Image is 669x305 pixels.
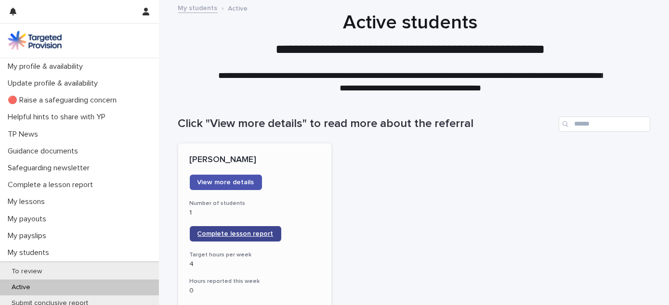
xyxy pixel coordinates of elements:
p: 1 [190,209,320,217]
p: My lessons [4,197,52,206]
h3: Hours reported this week [190,278,320,285]
p: Active [228,2,248,13]
h1: Active students [174,11,646,34]
p: Update profile & availability [4,79,105,88]
p: Guidance documents [4,147,86,156]
p: 🔴 Raise a safeguarding concern [4,96,124,105]
p: Active [4,283,38,292]
h3: Number of students [190,200,320,207]
h3: Target hours per week [190,251,320,259]
p: Complete a lesson report [4,180,101,190]
span: Complete lesson report [197,230,274,237]
p: Safeguarding newsletter [4,164,97,173]
p: TP News [4,130,46,139]
p: To review [4,267,50,276]
img: M5nRWzHhSzIhMunXDL62 [8,31,62,50]
h1: Click "View more details" to read more about the referral [178,117,555,131]
p: My students [4,248,57,257]
a: Complete lesson report [190,226,281,241]
a: My students [178,2,218,13]
p: [PERSON_NAME] [190,155,320,165]
a: View more details [190,175,262,190]
p: My profile & availability [4,62,91,71]
p: My payouts [4,215,54,224]
p: 4 [190,260,320,268]
p: My payslips [4,231,54,241]
p: Helpful hints to share with YP [4,113,113,122]
input: Search [559,116,650,132]
span: View more details [197,179,254,186]
p: 0 [190,287,320,295]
